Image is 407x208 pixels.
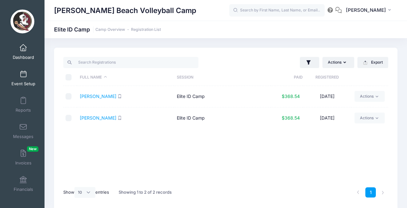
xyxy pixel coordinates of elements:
[95,27,125,32] a: Camp Overview
[14,187,33,192] span: Financials
[13,55,34,60] span: Dashboard
[80,115,116,121] a: [PERSON_NAME]
[63,187,109,198] label: Show entries
[11,81,35,87] span: Event Setup
[119,185,172,200] div: Showing 1 to 2 of 2 records
[118,94,122,98] i: SMS enabled
[8,146,38,169] a: InvoicesNew
[13,134,33,139] span: Messages
[174,69,270,86] th: Session: activate to sort column ascending
[131,27,161,32] a: Registration List
[8,67,38,89] a: Event Setup
[355,91,385,102] a: Actions
[365,187,376,198] a: 1
[8,173,38,195] a: Financials
[8,120,38,142] a: Messages
[355,113,385,123] a: Actions
[77,69,174,86] th: Full Name: activate to sort column descending
[322,57,354,68] button: Actions
[8,94,38,116] a: Reports
[282,94,300,99] span: $368.54
[357,57,388,68] button: Export
[54,26,161,33] h1: Elite ID Camp
[54,3,196,18] h1: [PERSON_NAME] Beach Volleyball Camp
[229,4,325,17] input: Search by First Name, Last Name, or Email...
[174,107,270,129] td: Elite ID Camp
[10,10,34,33] img: Brooke Niles Beach Volleyball Camp
[282,115,300,121] span: $368.54
[74,187,95,198] select: Showentries
[303,107,351,129] td: [DATE]
[118,116,122,120] i: SMS enabled
[16,107,31,113] span: Reports
[271,69,303,86] th: Paid: activate to sort column ascending
[15,160,31,166] span: Invoices
[174,86,270,107] td: Elite ID Camp
[346,7,386,14] span: [PERSON_NAME]
[303,86,351,107] td: [DATE]
[27,146,38,152] span: New
[80,94,116,99] a: [PERSON_NAME]
[303,69,351,86] th: Registered: activate to sort column ascending
[342,3,397,18] button: [PERSON_NAME]
[8,41,38,63] a: Dashboard
[63,57,198,68] input: Search Registrations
